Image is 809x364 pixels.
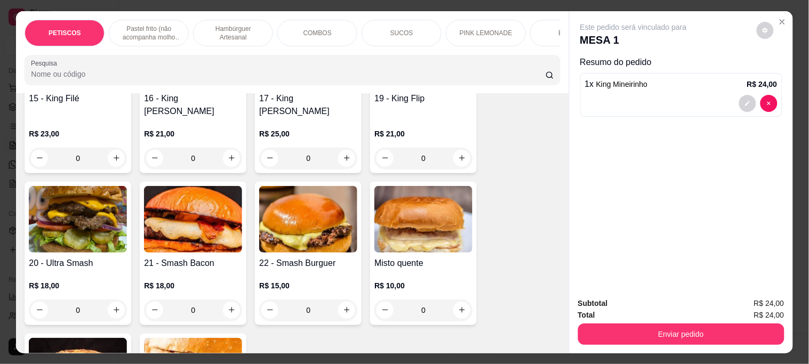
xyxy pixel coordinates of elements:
[774,13,791,30] button: Close
[29,280,127,291] p: R$ 18,00
[578,311,595,319] strong: Total
[374,186,472,253] img: product-image
[754,309,784,321] span: R$ 24,00
[578,323,784,345] button: Enviar pedido
[460,29,512,37] p: PINK LEMONADE
[374,92,472,105] h4: 19 - King Flip
[559,29,582,37] p: Bebidas
[374,257,472,270] h4: Misto quente
[596,80,648,88] span: King Mineirinho
[29,128,127,139] p: R$ 23,00
[374,128,472,139] p: R$ 21,00
[580,22,687,33] p: Este pedido será vinculado para
[580,56,782,69] p: Resumo do pedido
[31,69,546,79] input: Pesquisa
[144,280,242,291] p: R$ 18,00
[259,186,357,253] img: product-image
[259,257,357,270] h4: 22 - Smash Burguer
[580,33,687,47] p: MESA 1
[747,79,778,90] p: R$ 24,00
[144,128,242,139] p: R$ 21,00
[390,29,413,37] p: SUCOS
[29,186,127,253] img: product-image
[259,92,357,118] h4: 17 - King [PERSON_NAME]
[578,299,608,308] strong: Subtotal
[259,128,357,139] p: R$ 25,00
[739,95,756,112] button: decrease-product-quantity
[259,280,357,291] p: R$ 15,00
[374,280,472,291] p: R$ 10,00
[29,92,127,105] h4: 15 - King Filé
[144,257,242,270] h4: 21 - Smash Bacon
[144,92,242,118] h4: 16 - King [PERSON_NAME]
[29,257,127,270] h4: 20 - Ultra Smash
[585,78,648,91] p: 1 x
[202,25,264,42] p: Hambúrguer Artesanal
[49,29,81,37] p: PETISCOS
[144,186,242,253] img: product-image
[754,297,784,309] span: R$ 24,00
[757,22,774,39] button: decrease-product-quantity
[760,95,778,112] button: decrease-product-quantity
[31,59,61,68] label: Pesquisa
[303,29,332,37] p: COMBOS
[118,25,180,42] p: Pastel frito (não acompanha molho artesanal)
